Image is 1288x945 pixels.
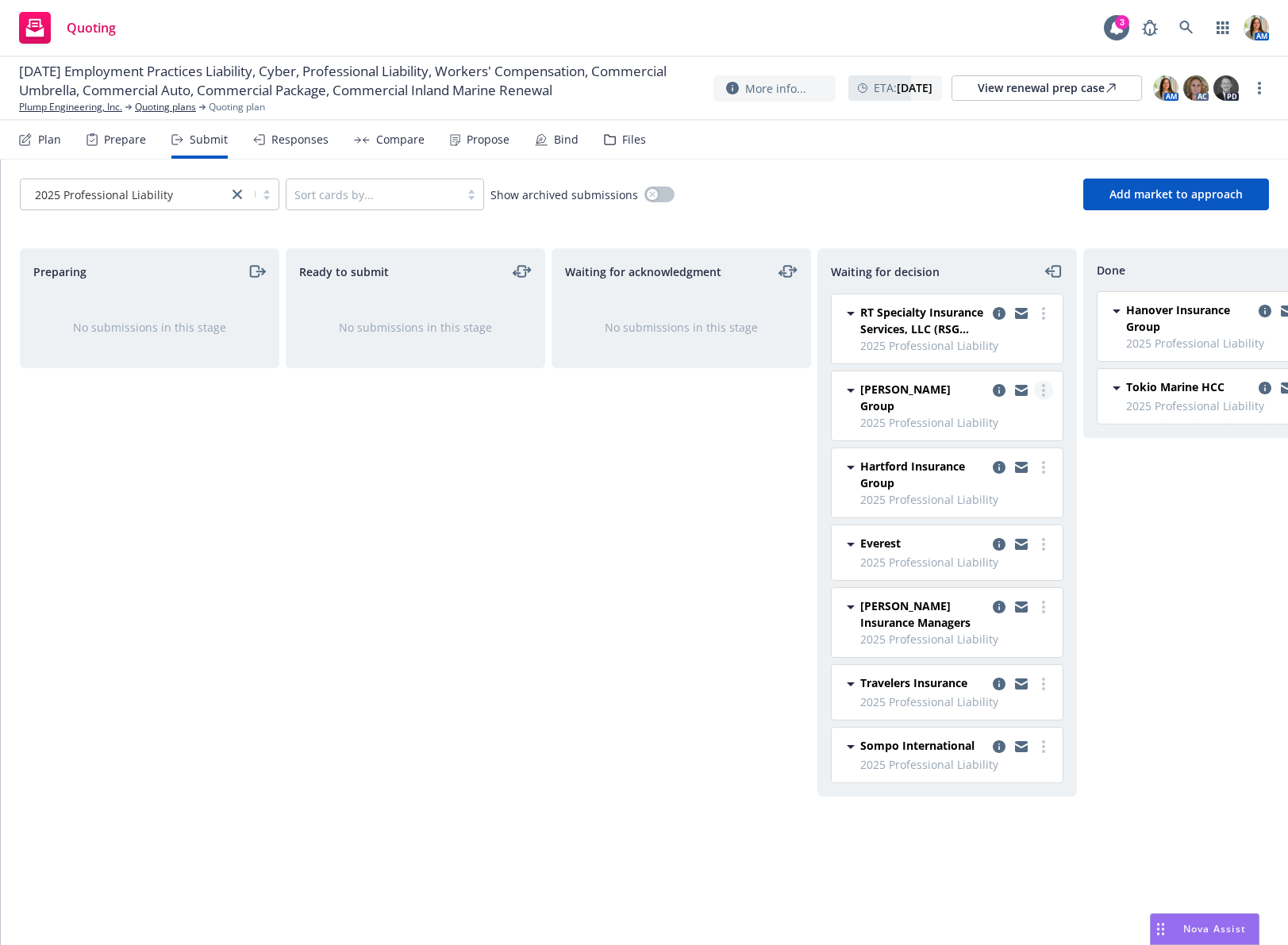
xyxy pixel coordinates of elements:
a: more [1034,381,1053,400]
div: No submissions in this stage [312,319,519,336]
span: Waiting for decision [831,263,940,280]
div: No submissions in this stage [578,319,785,336]
div: Bind [554,133,579,146]
a: more [1034,737,1053,756]
span: RT Specialty Insurance Services, LLC (RSG Specialty, LLC) [860,304,986,337]
div: Prepare [104,133,146,146]
span: Tokio Marine HCC [1126,378,1225,395]
a: copy logging email [990,597,1009,617]
span: Hanover Insurance Group [1126,302,1252,335]
span: 2025 Professional Liability [860,631,1053,647]
span: Waiting for acknowledgment [565,263,721,280]
span: Done [1097,262,1125,279]
a: copy logging email [1012,674,1031,693]
span: Preparing [33,263,87,280]
a: Report a Bug [1134,12,1166,44]
a: copy logging email [1012,535,1031,554]
div: No submissions in this stage [46,319,253,336]
a: copy logging email [990,381,1009,400]
div: Responses [271,133,329,146]
span: 2025 Professional Liability [29,186,220,203]
img: photo [1244,15,1269,40]
span: [DATE] Employment Practices Liability, Cyber, Professional Liability, Workers' Compensation, Comm... [19,62,701,100]
div: 3 [1115,15,1129,29]
span: [PERSON_NAME] Insurance Managers [860,597,986,631]
span: Sompo International [860,737,975,754]
span: 2025 Professional Liability [35,186,173,203]
img: photo [1213,75,1239,101]
div: Files [622,133,646,146]
span: 2025 Professional Liability [860,337,1053,354]
button: Add market to approach [1083,179,1269,210]
a: Quoting plans [135,100,196,114]
a: copy logging email [990,304,1009,323]
a: Switch app [1207,12,1239,44]
span: Hartford Insurance Group [860,458,986,491]
a: more [1034,458,1053,477]
strong: [DATE] [897,80,932,95]
a: Quoting [13,6,122,50]
a: moveLeftRight [779,262,798,281]
span: Ready to submit [299,263,389,280]
a: copy logging email [990,737,1009,756]
span: Show archived submissions [490,186,638,203]
span: 2025 Professional Liability [860,756,1053,773]
a: copy logging email [1012,458,1031,477]
a: Plump Engineering, Inc. [19,100,122,114]
a: copy logging email [1255,302,1275,321]
a: more [1034,597,1053,617]
a: View renewal prep case [952,75,1142,101]
a: moveLeft [1044,262,1063,281]
span: Quoting plan [209,100,265,114]
span: 2025 Professional Liability [860,491,1053,508]
div: View renewal prep case [978,76,1116,100]
a: more [1034,535,1053,554]
span: 2025 Professional Liability [860,693,1053,710]
a: copy logging email [990,535,1009,554]
a: close [228,185,247,204]
span: ETA : [874,79,932,96]
span: Everest [860,535,901,551]
div: Plan [38,133,61,146]
a: copy logging email [1012,737,1031,756]
div: Drag to move [1151,914,1171,944]
button: Nova Assist [1150,913,1259,945]
a: Search [1171,12,1202,44]
a: moveLeftRight [513,262,532,281]
a: more [1034,304,1053,323]
div: Submit [190,133,228,146]
a: copy logging email [1255,378,1275,398]
span: Add market to approach [1109,186,1243,202]
span: 2025 Professional Liability [860,554,1053,570]
a: more [1250,79,1269,98]
span: Travelers Insurance [860,674,967,691]
span: Quoting [67,21,116,34]
a: copy logging email [990,458,1009,477]
a: copy logging email [1012,597,1031,617]
a: copy logging email [1012,381,1031,400]
img: photo [1183,75,1209,101]
a: moveRight [247,262,266,281]
img: photo [1153,75,1178,101]
a: more [1034,674,1053,693]
a: copy logging email [1012,304,1031,323]
span: [PERSON_NAME] Group [860,381,986,414]
a: copy logging email [990,674,1009,693]
span: Nova Assist [1183,922,1246,935]
div: Compare [376,133,425,146]
span: 2025 Professional Liability [860,414,1053,431]
div: Propose [467,133,509,146]
span: More info... [745,80,806,97]
button: More info... [713,75,836,102]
